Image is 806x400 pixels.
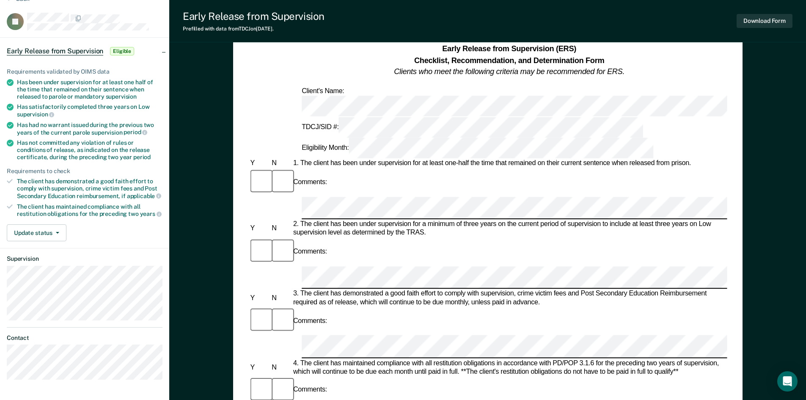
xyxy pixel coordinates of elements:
[300,138,655,159] div: Eligibility Month:
[270,160,292,168] div: N
[442,44,576,53] strong: Early Release from Supervision (ERS)
[291,178,328,187] div: Comments:
[248,294,270,302] div: Y
[777,371,798,392] div: Open Intercom Messenger
[737,14,792,28] button: Download Form
[291,248,328,256] div: Comments:
[270,225,292,233] div: N
[7,47,103,55] span: Early Release from Supervision
[270,363,292,372] div: N
[106,93,137,100] span: supervision
[17,111,54,118] span: supervision
[7,224,66,241] button: Update status
[124,129,147,135] span: period
[291,386,328,394] div: Comments:
[7,334,162,342] dt: Contact
[17,103,162,118] div: Has satisfactorily completed three years on Low
[7,68,162,75] div: Requirements validated by OIMS data
[7,168,162,175] div: Requirements to check
[270,294,292,302] div: N
[291,290,727,307] div: 3. The client has demonstrated a good faith effort to comply with supervision, crime victim fees ...
[291,359,727,376] div: 4. The client has maintained compliance with all restitution obligations in accordance with PD/PO...
[291,160,727,168] div: 1. The client has been under supervision for at least one-half the time that remained on their cu...
[140,210,162,217] span: years
[414,56,604,64] strong: Checklist, Recommendation, and Determination Form
[17,203,162,218] div: The client has maintained compliance with all restitution obligations for the preceding two
[127,193,161,199] span: applicable
[17,139,162,160] div: Has not committed any violation of rules or conditions of release, as indicated on the release ce...
[248,160,270,168] div: Y
[17,121,162,136] div: Has had no warrant issued during the previous two years of the current parole supervision
[291,317,328,325] div: Comments:
[248,225,270,233] div: Y
[110,47,134,55] span: Eligible
[183,26,325,32] div: Prefilled with data from TDCJ on [DATE] .
[300,117,645,138] div: TDCJ/SID #:
[183,10,325,22] div: Early Release from Supervision
[17,79,162,100] div: Has been under supervision for at least one half of the time that remained on their sentence when...
[291,221,727,238] div: 2. The client has been under supervision for a minimum of three years on the current period of su...
[394,67,624,76] em: Clients who meet the following criteria may be recommended for ERS.
[133,154,151,160] span: period
[248,363,270,372] div: Y
[17,178,162,199] div: The client has demonstrated a good faith effort to comply with supervision, crime victim fees and...
[7,255,162,262] dt: Supervision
